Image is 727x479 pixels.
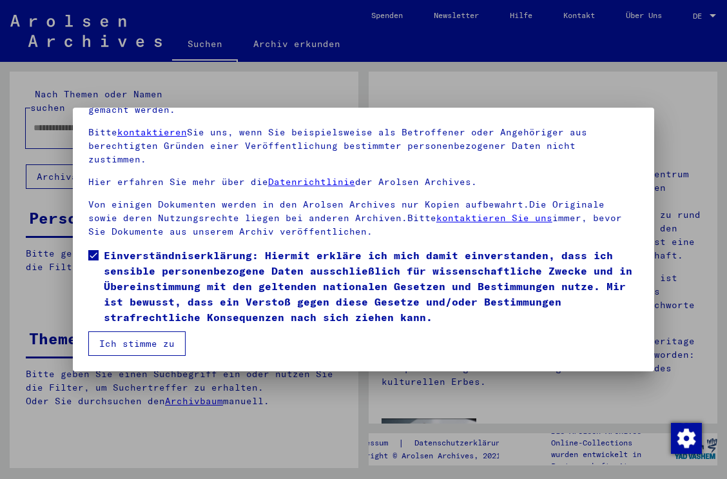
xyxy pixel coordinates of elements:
[671,423,702,454] img: Zustimmung ändern
[88,331,186,356] button: Ich stimme zu
[104,248,639,325] span: Einverständniserklärung: Hiermit erkläre ich mich damit einverstanden, dass ich sensible personen...
[88,198,639,239] p: Von einigen Dokumenten werden in den Arolsen Archives nur Kopien aufbewahrt.Die Originale sowie d...
[268,176,355,188] a: Datenrichtlinie
[436,212,552,224] a: kontaktieren Sie uns
[88,175,639,189] p: Hier erfahren Sie mehr über die der Arolsen Archives.
[88,126,639,166] p: Bitte Sie uns, wenn Sie beispielsweise als Betroffener oder Angehöriger aus berechtigten Gründen ...
[117,126,187,138] a: kontaktieren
